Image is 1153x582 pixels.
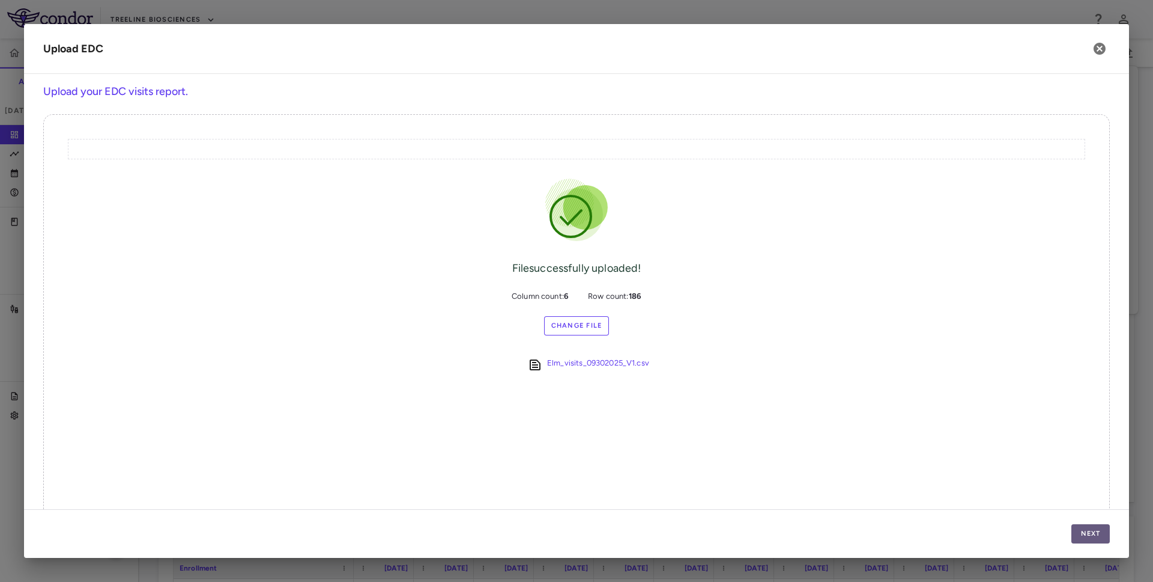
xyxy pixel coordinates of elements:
[1071,524,1110,544] button: Next
[512,260,641,277] div: File successfully uploaded!
[544,316,610,335] label: Change File
[43,84,1110,100] h6: Upload your EDC visits report.
[588,291,641,302] span: Row count:
[629,292,641,301] b: 186
[540,174,613,246] img: Success
[43,41,103,57] div: Upload EDC
[512,291,569,302] span: Column count:
[564,292,569,301] b: 6
[547,358,649,372] a: Elm_visits_09302025_V1.csv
